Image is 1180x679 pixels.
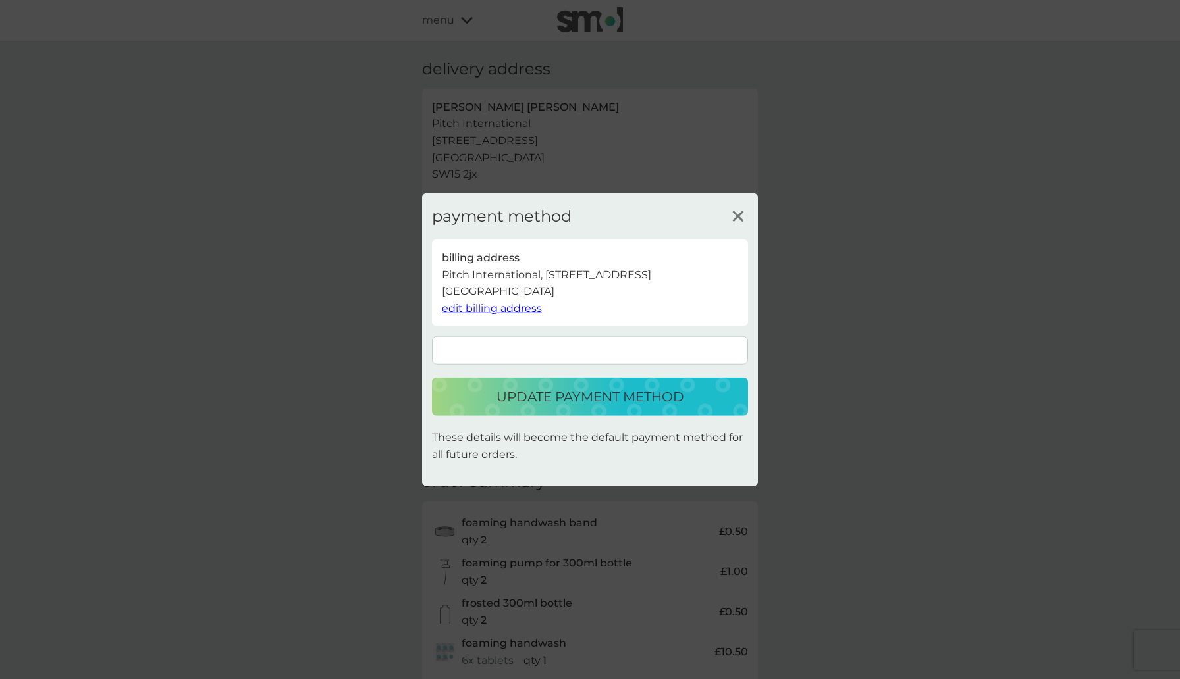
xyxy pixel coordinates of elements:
[432,207,572,226] h3: payment method
[432,378,748,416] button: update payment method
[496,386,684,407] p: update payment method
[442,249,520,266] p: billing address
[442,283,554,300] p: [GEOGRAPHIC_DATA]
[442,302,542,314] span: edit billing address
[432,429,748,463] p: These details will become the default payment method for all future orders.
[442,266,651,283] p: Pitch International, [STREET_ADDRESS]
[442,300,542,317] button: edit billing address
[439,345,741,356] iframe: Secure card payment input frame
